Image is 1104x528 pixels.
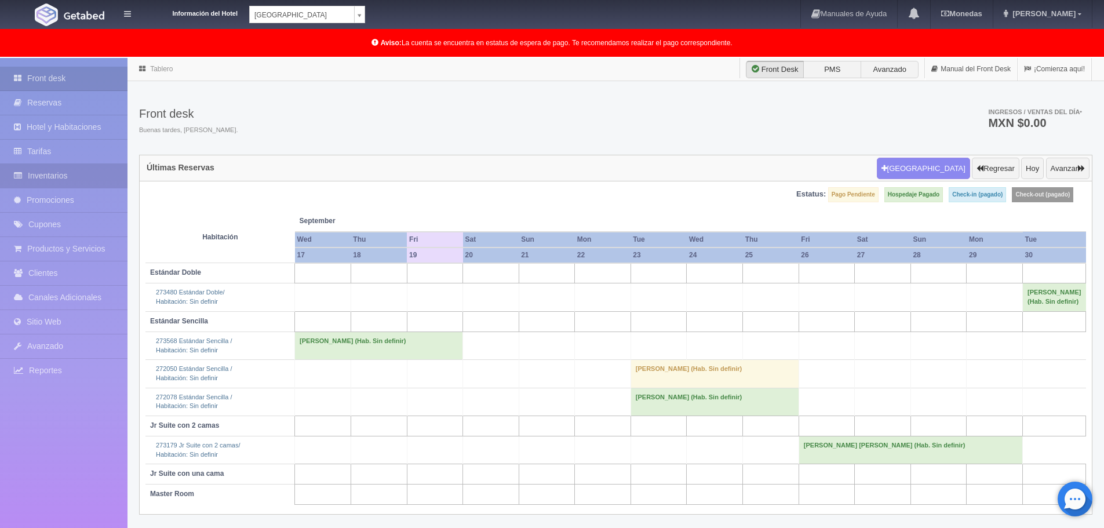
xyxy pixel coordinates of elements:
[803,61,861,78] label: PMS
[407,247,463,263] th: 19
[156,394,232,410] a: 272078 Estándar Sencilla /Habitación: Sin definir
[746,61,804,78] label: Front Desk
[1010,9,1076,18] span: [PERSON_NAME]
[150,421,219,429] b: Jr Suite con 2 camas
[150,268,201,276] b: Estándar Doble
[631,388,799,416] td: [PERSON_NAME] (Hab. Sin definir)
[351,247,407,263] th: 18
[381,39,402,47] b: Aviso:
[35,3,58,26] img: Getabed
[139,107,238,120] h3: Front desk
[828,187,879,202] label: Pago Pendiente
[855,232,911,247] th: Sat
[1012,187,1073,202] label: Check-out (pagado)
[150,490,194,498] b: Master Room
[796,189,826,200] label: Estatus:
[519,232,575,247] th: Sun
[407,232,463,247] th: Fri
[64,11,104,20] img: Getabed
[1046,158,1090,180] button: Avanzar
[972,158,1019,180] button: Regresar
[861,61,919,78] label: Avanzado
[463,232,519,247] th: Sat
[300,216,402,226] span: September
[249,6,365,23] a: [GEOGRAPHIC_DATA]
[575,232,631,247] th: Mon
[988,108,1082,115] span: Ingresos / Ventas del día
[1023,283,1086,311] td: [PERSON_NAME] (Hab. Sin definir)
[743,232,799,247] th: Thu
[799,247,855,263] th: 26
[156,337,232,354] a: 273568 Estándar Sencilla /Habitación: Sin definir
[687,232,743,247] th: Wed
[463,247,519,263] th: 20
[156,365,232,381] a: 272050 Estándar Sencilla /Habitación: Sin definir
[949,187,1006,202] label: Check-in (pagado)
[884,187,943,202] label: Hospedaje Pagado
[1021,158,1044,180] button: Hoy
[295,332,463,359] td: [PERSON_NAME] (Hab. Sin definir)
[631,360,799,388] td: [PERSON_NAME] (Hab. Sin definir)
[519,247,575,263] th: 21
[988,117,1082,129] h3: MXN $0.00
[145,6,238,19] dt: Información del Hotel
[925,58,1017,81] a: Manual del Front Desk
[631,247,687,263] th: 23
[799,232,855,247] th: Fri
[1023,232,1086,247] th: Tue
[967,232,1023,247] th: Mon
[156,289,225,305] a: 273480 Estándar Doble/Habitación: Sin definir
[1018,58,1091,81] a: ¡Comienza aquí!
[910,232,967,247] th: Sun
[150,317,208,325] b: Estándar Sencilla
[147,163,214,172] h4: Últimas Reservas
[295,247,351,263] th: 17
[150,65,173,73] a: Tablero
[687,247,743,263] th: 24
[910,247,967,263] th: 28
[202,233,238,241] strong: Habitación
[967,247,1023,263] th: 29
[295,232,351,247] th: Wed
[855,247,911,263] th: 27
[139,126,238,135] span: Buenas tardes, [PERSON_NAME].
[799,436,1022,464] td: [PERSON_NAME] [PERSON_NAME] (Hab. Sin definir)
[743,247,799,263] th: 25
[156,442,241,458] a: 273179 Jr Suite con 2 camas/Habitación: Sin definir
[575,247,631,263] th: 22
[877,158,970,180] button: [GEOGRAPHIC_DATA]
[150,469,224,478] b: Jr Suite con una cama
[254,6,349,24] span: [GEOGRAPHIC_DATA]
[351,232,407,247] th: Thu
[631,232,687,247] th: Tue
[941,9,982,18] b: Monedas
[1023,247,1086,263] th: 30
